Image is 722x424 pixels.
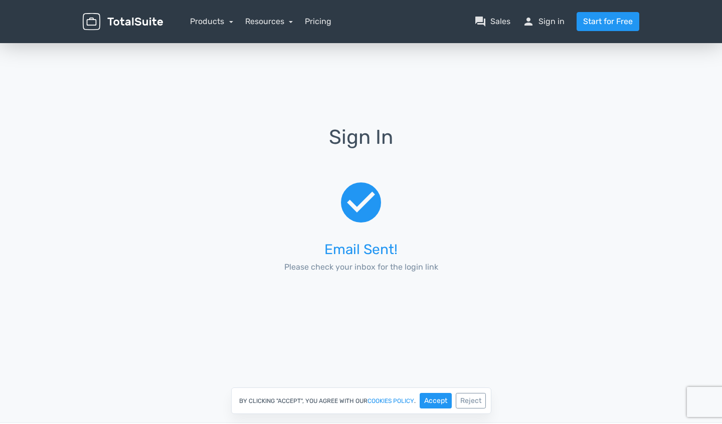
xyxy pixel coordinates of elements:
div: By clicking "Accept", you agree with our . [231,387,491,414]
a: question_answerSales [474,16,510,28]
h1: Sign In [250,126,473,162]
button: Accept [420,393,452,408]
p: Please check your inbox for the login link [264,261,459,273]
button: Reject [456,393,486,408]
h3: Email Sent! [264,242,459,258]
a: personSign in [522,16,565,28]
a: Pricing [305,16,331,28]
a: Start for Free [577,12,639,31]
img: TotalSuite for WordPress [83,13,163,31]
a: cookies policy [368,398,414,404]
span: question_answer [474,16,486,28]
span: check_circle [337,176,385,230]
a: Products [190,17,233,26]
span: person [522,16,534,28]
a: Resources [245,17,293,26]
